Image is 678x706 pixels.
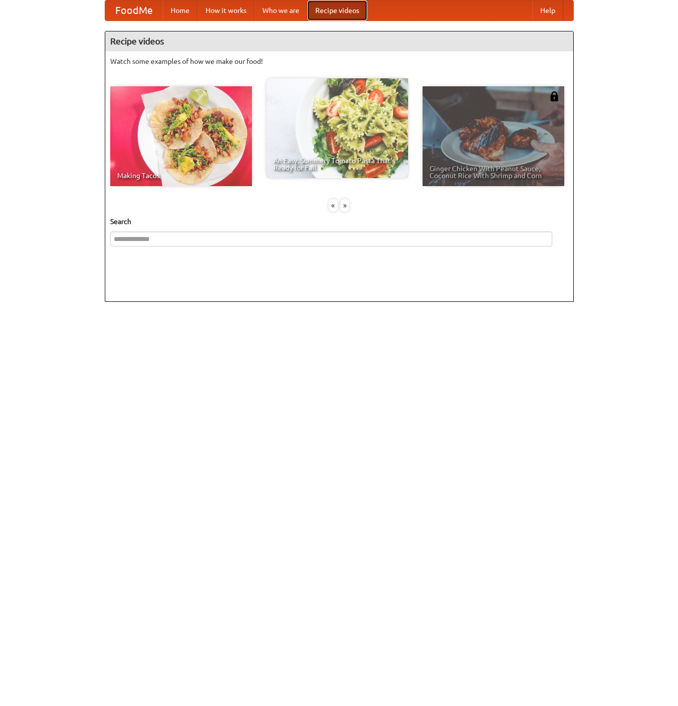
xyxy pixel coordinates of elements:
img: 483408.png [549,91,559,101]
h5: Search [110,217,568,227]
span: An Easy, Summery Tomato Pasta That's Ready for Fall [273,157,401,171]
span: Making Tacos [117,172,245,179]
a: Making Tacos [110,86,252,186]
a: Help [532,0,563,20]
h4: Recipe videos [105,31,573,51]
a: Home [163,0,198,20]
a: How it works [198,0,254,20]
a: An Easy, Summery Tomato Pasta That's Ready for Fall [266,78,408,178]
a: Who we are [254,0,307,20]
div: « [329,199,338,212]
div: » [340,199,349,212]
a: Recipe videos [307,0,367,20]
p: Watch some examples of how we make our food! [110,56,568,66]
a: FoodMe [105,0,163,20]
